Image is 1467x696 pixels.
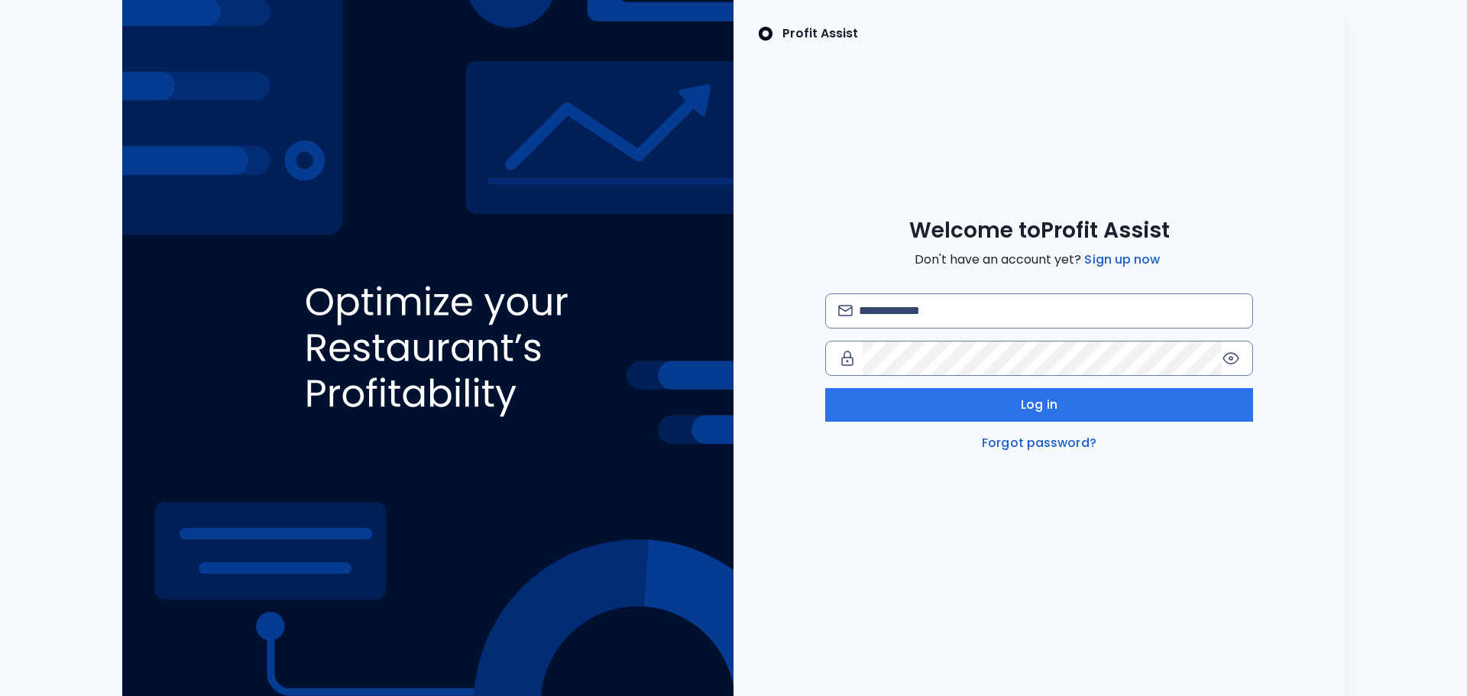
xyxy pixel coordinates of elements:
[909,217,1170,244] span: Welcome to Profit Assist
[915,251,1163,269] span: Don't have an account yet?
[838,305,853,316] img: email
[979,434,1099,452] a: Forgot password?
[1021,396,1057,414] span: Log in
[1081,251,1163,269] a: Sign up now
[758,24,773,43] img: SpotOn Logo
[782,24,858,43] p: Profit Assist
[825,388,1253,422] button: Log in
